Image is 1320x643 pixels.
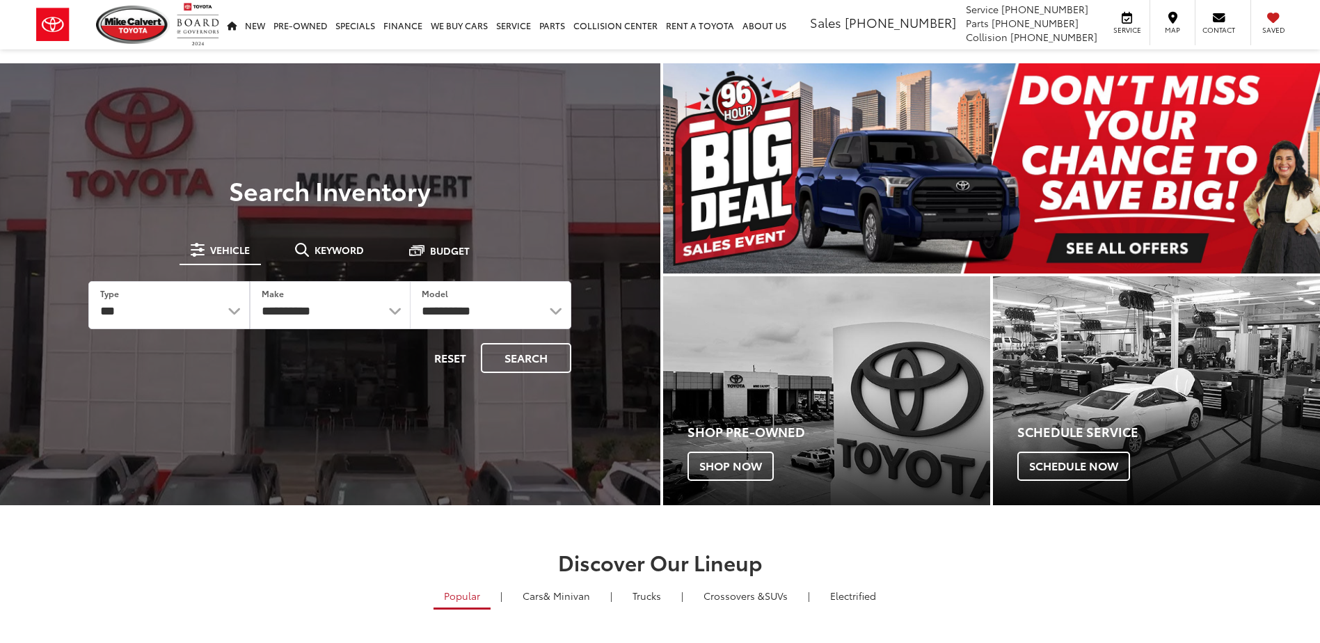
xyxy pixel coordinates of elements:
button: Search [481,343,571,373]
span: & Minivan [543,589,590,603]
span: Contact [1202,25,1235,35]
img: Mike Calvert Toyota [96,6,170,44]
h3: Search Inventory [58,176,602,204]
span: [PHONE_NUMBER] [845,13,956,31]
span: Collision [966,30,1008,44]
label: Model [422,287,448,299]
a: Cars [512,584,601,608]
h4: Schedule Service [1017,425,1320,439]
span: Keyword [315,245,364,255]
span: Service [966,2,999,16]
span: Crossovers & [703,589,765,603]
a: Trucks [622,584,671,608]
span: Budget [430,246,470,255]
span: Parts [966,16,989,30]
h4: Shop Pre-Owned [687,425,990,439]
a: Schedule Service Schedule Now [993,276,1320,505]
a: Electrified [820,584,886,608]
label: Type [100,287,119,299]
span: Map [1157,25,1188,35]
span: Vehicle [210,245,250,255]
span: [PHONE_NUMBER] [992,16,1079,30]
li: | [607,589,616,603]
span: Schedule Now [1017,452,1130,481]
span: Shop Now [687,452,774,481]
span: Saved [1258,25,1289,35]
li: | [497,589,506,603]
button: Reset [422,343,478,373]
div: Toyota [993,276,1320,505]
label: Make [262,287,284,299]
div: Toyota [663,276,990,505]
a: Popular [434,584,491,610]
li: | [804,589,813,603]
span: [PHONE_NUMBER] [1010,30,1097,44]
a: SUVs [693,584,798,608]
span: Sales [810,13,841,31]
h2: Discover Our Lineup [170,550,1151,573]
a: Shop Pre-Owned Shop Now [663,276,990,505]
span: Service [1111,25,1143,35]
span: [PHONE_NUMBER] [1001,2,1088,16]
li: | [678,589,687,603]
